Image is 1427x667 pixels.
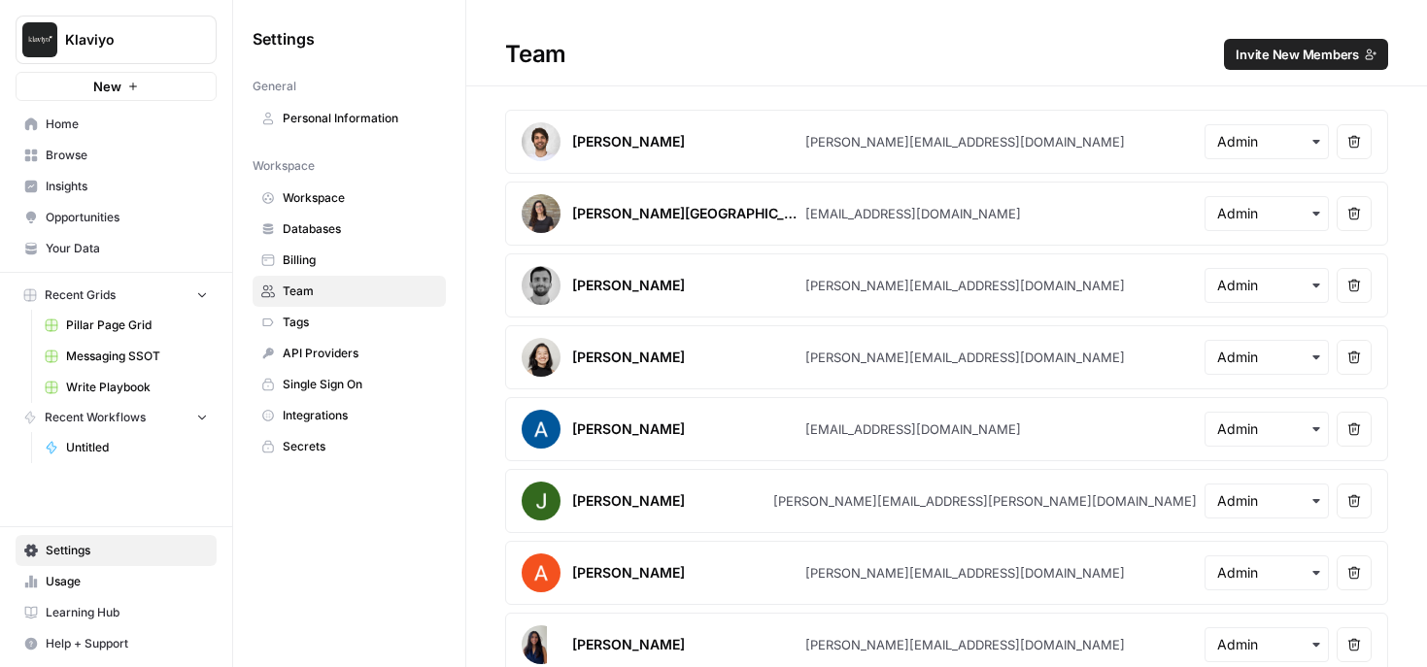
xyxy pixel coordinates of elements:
button: Workspace: Klaviyo [16,16,217,64]
img: avatar [522,338,561,377]
img: avatar [522,122,561,161]
div: [PERSON_NAME][EMAIL_ADDRESS][DOMAIN_NAME] [805,276,1125,295]
div: [PERSON_NAME][EMAIL_ADDRESS][DOMAIN_NAME] [805,635,1125,654]
a: Pillar Page Grid [36,310,217,341]
div: [EMAIL_ADDRESS][DOMAIN_NAME] [805,204,1021,223]
span: Learning Hub [46,604,208,621]
div: [PERSON_NAME][EMAIL_ADDRESS][DOMAIN_NAME] [805,132,1125,151]
span: Secrets [283,438,437,455]
span: New [93,77,121,96]
span: Recent Workflows [45,409,146,426]
a: Untitled [36,432,217,463]
span: Write Playbook [66,379,208,396]
a: Workspace [253,183,446,214]
div: Team [466,39,1427,70]
input: Admin [1217,132,1316,151]
span: Tags [283,314,437,331]
span: General [253,78,296,95]
a: Secrets [253,431,446,462]
input: Admin [1217,635,1316,654]
img: avatar [522,482,561,520]
div: [PERSON_NAME] [572,563,685,583]
a: Learning Hub [16,597,217,628]
div: [PERSON_NAME] [572,348,685,367]
input: Admin [1217,491,1316,511]
span: Workspace [253,157,315,175]
input: Admin [1217,204,1316,223]
span: Untitled [66,439,208,456]
button: New [16,72,217,101]
div: [PERSON_NAME][EMAIL_ADDRESS][DOMAIN_NAME] [805,348,1125,367]
img: avatar [522,194,561,233]
span: Invite New Members [1236,45,1359,64]
a: Tags [253,307,446,338]
span: Settings [46,542,208,559]
span: Your Data [46,240,208,257]
span: Browse [46,147,208,164]
img: avatar [522,266,561,305]
a: Settings [16,535,217,566]
a: Team [253,276,446,307]
div: [PERSON_NAME][EMAIL_ADDRESS][PERSON_NAME][DOMAIN_NAME] [773,491,1197,511]
img: avatar [522,553,561,592]
a: Integrations [253,400,446,431]
span: Settings [253,27,315,50]
div: [PERSON_NAME] [572,491,685,511]
button: Recent Workflows [16,403,217,432]
span: API Providers [283,345,437,362]
span: Klaviyo [65,30,183,50]
a: Single Sign On [253,369,446,400]
input: Admin [1217,563,1316,583]
a: Databases [253,214,446,245]
div: [PERSON_NAME] [572,132,685,151]
span: Databases [283,220,437,238]
input: Admin [1217,419,1316,439]
input: Admin [1217,276,1316,295]
span: Messaging SSOT [66,348,208,365]
span: Integrations [283,407,437,424]
div: [PERSON_NAME][EMAIL_ADDRESS][DOMAIN_NAME] [805,563,1125,583]
img: avatar [522,625,547,664]
a: Insights [16,171,217,202]
button: Help + Support [16,628,217,659]
span: Single Sign On [283,376,437,393]
span: Opportunities [46,209,208,226]
button: Recent Grids [16,281,217,310]
img: avatar [522,410,561,449]
span: Workspace [283,189,437,207]
div: [PERSON_NAME] [572,635,685,654]
span: Personal Information [283,110,437,127]
a: Browse [16,140,217,171]
div: [PERSON_NAME][GEOGRAPHIC_DATA] [572,204,798,223]
img: Klaviyo Logo [22,22,57,57]
a: Write Playbook [36,372,217,403]
a: Opportunities [16,202,217,233]
a: Your Data [16,233,217,264]
a: API Providers [253,338,446,369]
div: [PERSON_NAME] [572,276,685,295]
a: Billing [253,245,446,276]
a: Home [16,109,217,140]
span: Home [46,116,208,133]
a: Personal Information [253,103,446,134]
span: Help + Support [46,635,208,652]
span: Team [283,283,437,300]
a: Usage [16,566,217,597]
button: Invite New Members [1224,39,1388,70]
div: [PERSON_NAME] [572,419,685,439]
span: Recent Grids [45,286,116,304]
span: Pillar Page Grid [66,317,208,334]
span: Insights [46,178,208,195]
div: [EMAIL_ADDRESS][DOMAIN_NAME] [805,419,1021,439]
input: Admin [1217,348,1316,367]
a: Messaging SSOT [36,341,217,372]
span: Billing [283,251,437,269]
span: Usage [46,573,208,590]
